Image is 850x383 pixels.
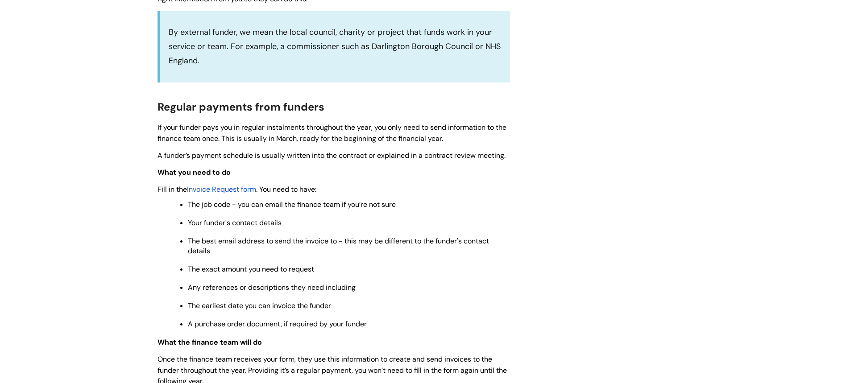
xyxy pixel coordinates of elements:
[256,185,316,194] span: . You need to have:
[188,236,489,255] span: The best email address to send the invoice to - this may be different to the funder's contact det...
[158,168,231,177] span: What you need to do
[188,301,331,310] span: The earliest date you can invoice the funder
[188,218,282,227] span: Your funder's contact details
[188,200,396,209] span: The job code - you can email the finance team if you’re not sure
[158,123,506,143] span: If your funder pays you in regular instalments throughout the year, you only need to send informa...
[158,185,187,194] span: Fill in the
[187,185,256,194] span: Invoice Request form
[188,264,314,274] span: The exact amount you need to request
[158,338,262,347] span: What the finance team will do
[188,283,356,292] span: Any references or descriptions they need including
[188,319,367,329] span: A purchase order document, if required by your funder
[158,151,506,160] span: A funder’s payment schedule is usually written into the contract or explained in a contract revie...
[187,184,256,194] a: Invoice Request form
[169,25,501,68] p: By external funder, we mean the local council, charity or project that funds work in your service...
[158,100,324,114] span: Regular payments from funders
